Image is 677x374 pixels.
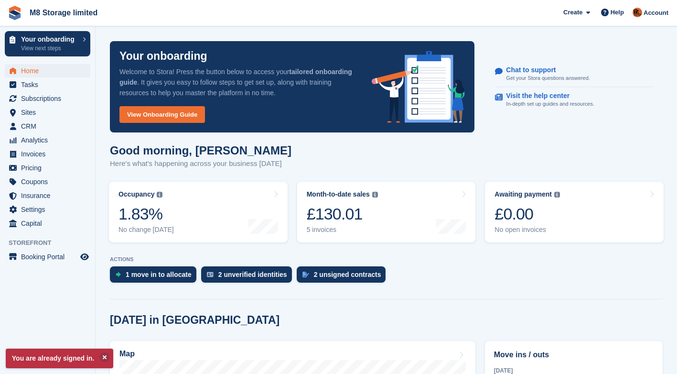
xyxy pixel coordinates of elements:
div: 5 invoices [307,226,378,234]
a: menu [5,217,90,230]
span: Settings [21,203,78,216]
p: You are already signed in. [6,349,113,368]
h2: Move ins / outs [494,349,654,361]
a: Visit the help center In-depth set up guides and resources. [495,87,654,113]
p: View next steps [21,44,78,53]
h2: Map [119,350,135,358]
span: Booking Portal [21,250,78,264]
a: Preview store [79,251,90,263]
span: Account [644,8,668,18]
a: menu [5,120,90,133]
a: Your onboarding View next steps [5,31,90,56]
div: 1.83% [118,204,174,224]
p: Chat to support [506,66,582,74]
a: menu [5,64,90,77]
a: Occupancy 1.83% No change [DATE] [109,182,288,242]
a: 2 unverified identities [201,266,297,287]
span: Create [563,8,582,17]
img: Andy McLafferty [633,8,642,17]
div: Month-to-date sales [307,190,370,198]
p: Your onboarding [21,36,78,43]
div: £130.01 [307,204,378,224]
a: menu [5,78,90,91]
h2: [DATE] in [GEOGRAPHIC_DATA] [110,314,279,327]
img: icon-info-grey-7440780725fd019a000dd9b08b2336e03edf1995a4989e88bcd33f0948082b44.svg [372,192,378,198]
p: Get your Stora questions answered. [506,74,590,82]
div: No open invoices [494,226,560,234]
a: View Onboarding Guide [119,106,205,123]
a: Chat to support Get your Stora questions answered. [495,61,654,88]
img: onboarding-info-6c161a55d2c0e0a8cae90662b2fe09162a5109e8cc188191df67fb4f79e88e88.svg [372,51,465,123]
div: 1 move in to allocate [126,271,192,278]
a: menu [5,250,90,264]
span: Insurance [21,189,78,202]
span: Invoices [21,147,78,161]
a: menu [5,189,90,202]
a: menu [5,161,90,175]
span: Analytics [21,133,78,147]
div: £0.00 [494,204,560,224]
div: Occupancy [118,190,154,198]
img: icon-info-grey-7440780725fd019a000dd9b08b2336e03edf1995a4989e88bcd33f0948082b44.svg [157,192,162,198]
span: Pricing [21,161,78,175]
img: move_ins_to_allocate_icon-fdf77a2bb77ea45bf5b3d319d69a93e2d87916cf1d5bf7949dd705db3b84f3ca.svg [116,272,121,277]
p: In-depth set up guides and resources. [506,100,594,108]
span: Home [21,64,78,77]
h1: Good morning, [PERSON_NAME] [110,144,291,157]
span: Subscriptions [21,92,78,105]
span: Coupons [21,175,78,188]
span: Help [611,8,624,17]
span: Capital [21,217,78,230]
a: M8 Storage limited [26,5,101,21]
a: menu [5,203,90,216]
img: contract_signature_icon-13c848040528278c33f63329250d36e43548de30e8caae1d1a13099fd9432cc5.svg [302,272,309,277]
p: Welcome to Stora! Press the button below to access your . It gives you easy to follow steps to ge... [119,66,356,98]
p: ACTIONS [110,256,663,263]
span: Tasks [21,78,78,91]
p: Here's what's happening across your business [DATE] [110,158,291,169]
span: CRM [21,120,78,133]
a: menu [5,175,90,188]
a: Awaiting payment £0.00 No open invoices [485,182,664,242]
a: menu [5,92,90,105]
img: stora-icon-8386f47178a22dfd0bd8f6a31ec36ba5ce8667c1dd55bd0f319d3a0aa187defe.svg [8,6,22,20]
p: Visit the help center [506,92,587,100]
div: No change [DATE] [118,226,174,234]
div: Awaiting payment [494,190,552,198]
a: 2 unsigned contracts [297,266,391,287]
div: 2 unverified identities [218,271,287,278]
img: verify_identity-adf6edd0f0f0b5bbfe63781bf79b02c33cf7c696d77639b501bdc392416b5a36.svg [207,272,214,277]
span: Storefront [9,238,95,248]
a: Month-to-date sales £130.01 5 invoices [297,182,476,242]
a: menu [5,147,90,161]
a: 1 move in to allocate [110,266,201,287]
a: menu [5,133,90,147]
img: icon-info-grey-7440780725fd019a000dd9b08b2336e03edf1995a4989e88bcd33f0948082b44.svg [554,192,560,198]
div: 2 unsigned contracts [314,271,381,278]
a: menu [5,106,90,119]
p: Your onboarding [119,51,207,62]
span: Sites [21,106,78,119]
